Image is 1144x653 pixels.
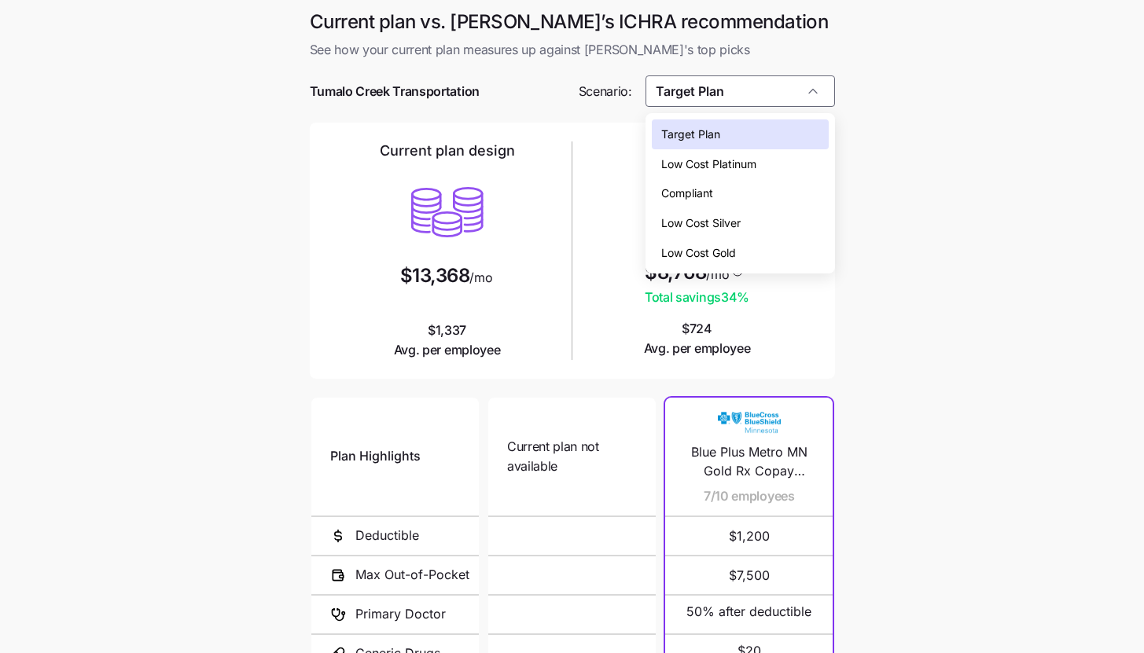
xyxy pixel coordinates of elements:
span: /mo [469,271,492,284]
img: Carrier [718,407,781,437]
h1: Current plan vs. [PERSON_NAME]’s ICHRA recommendation [310,9,835,34]
span: Compliant [661,185,713,202]
span: $1,200 [684,517,814,555]
span: Max Out-of-Pocket [355,565,469,585]
span: Total savings 34 % [645,288,749,307]
span: $7,500 [684,556,814,594]
span: Target Plan [661,126,720,143]
span: Deductible [355,526,419,545]
span: Primary Doctor [355,604,446,624]
span: /mo [706,268,729,281]
span: Low Cost Platinum [661,156,756,173]
span: Avg. per employee [644,339,751,358]
span: $1,337 [394,321,501,360]
span: 50% after deductible [686,602,811,622]
span: Plan Highlights [330,446,421,466]
span: $8,768 [645,263,706,282]
span: Low Cost Silver [661,215,741,232]
span: Current plan not available [507,437,637,476]
h2: Current plan design [380,141,515,160]
span: See how your current plan measures up against [PERSON_NAME]'s top picks [310,40,835,60]
span: 7/10 employees [704,486,795,506]
span: Low Cost Gold [661,244,736,262]
span: Blue Plus Metro MN Gold Rx Copay $1200 Plan 455 [684,442,814,482]
span: $13,368 [400,266,470,285]
span: Tumalo Creek Transportation [310,82,480,101]
span: $724 [644,319,751,358]
span: Scenario: [579,82,632,101]
span: Avg. per employee [394,340,501,360]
